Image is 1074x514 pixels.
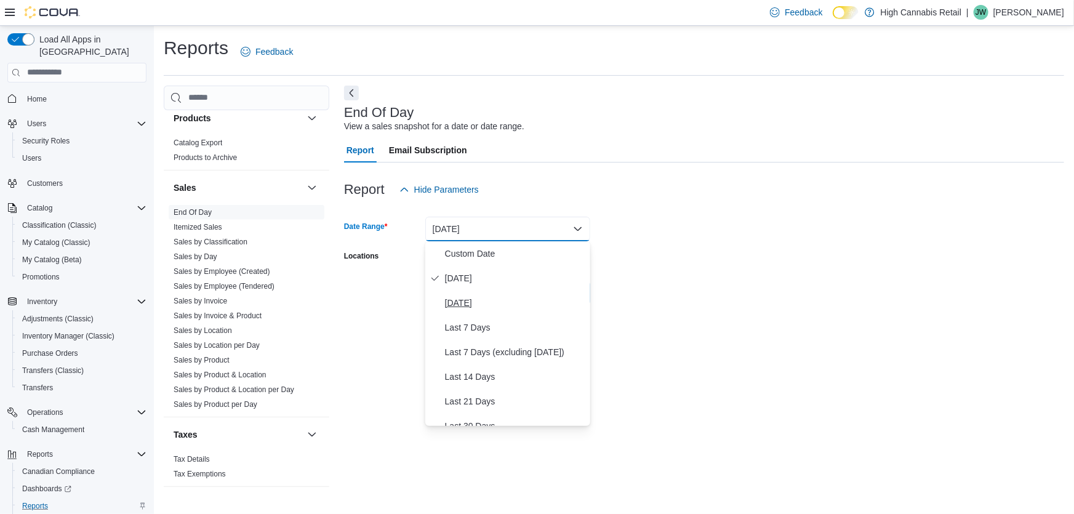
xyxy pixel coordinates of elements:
span: Dashboards [22,484,71,494]
a: Tax Exemptions [174,470,226,478]
span: Sales by Location per Day [174,340,260,350]
h3: Report [344,182,385,197]
a: Security Roles [17,134,74,148]
span: Sales by Invoice [174,296,227,306]
a: End Of Day [174,208,212,217]
button: Sales [174,182,302,194]
button: Reports [2,446,151,463]
span: Transfers (Classic) [22,366,84,375]
button: My Catalog (Classic) [12,234,151,251]
div: Taxes [164,452,329,486]
span: Users [17,151,146,166]
span: My Catalog (Classic) [22,238,90,247]
div: Sales [164,205,329,417]
button: Transfers [12,379,151,396]
span: [DATE] [445,271,585,286]
button: Catalog [22,201,57,215]
button: My Catalog (Beta) [12,251,151,268]
span: Transfers [17,380,146,395]
span: Users [27,119,46,129]
a: Home [22,92,52,106]
button: Users [12,150,151,167]
h1: Reports [164,36,228,60]
span: Sales by Product [174,355,230,365]
label: Locations [344,251,379,261]
span: Sales by Employee (Created) [174,267,270,276]
button: Products [174,112,302,124]
p: High Cannabis Retail [881,5,962,20]
span: Tax Details [174,454,210,464]
span: Canadian Compliance [22,467,95,476]
a: Transfers (Classic) [17,363,89,378]
button: Promotions [12,268,151,286]
span: Last 14 Days [445,369,585,384]
a: Products to Archive [174,153,237,162]
input: Dark Mode [833,6,859,19]
button: Inventory [2,293,151,310]
span: Home [22,91,146,106]
a: Purchase Orders [17,346,83,361]
a: Canadian Compliance [17,464,100,479]
button: Reports [22,447,58,462]
span: Operations [22,405,146,420]
button: Sales [305,180,319,195]
span: Reports [22,447,146,462]
a: Promotions [17,270,65,284]
button: Operations [2,404,151,421]
a: Adjustments (Classic) [17,311,98,326]
a: Cash Management [17,422,89,437]
span: Adjustments (Classic) [22,314,94,324]
button: Hide Parameters [395,177,484,202]
a: Sales by Product [174,356,230,364]
span: Last 30 Days [445,419,585,433]
span: Users [22,153,41,163]
span: Last 7 Days [445,320,585,335]
button: [DATE] [425,217,590,241]
button: Taxes [305,427,319,442]
button: Customers [2,174,151,192]
span: My Catalog (Classic) [17,235,146,250]
h3: Taxes [174,428,198,441]
span: Purchase Orders [22,348,78,358]
span: Sales by Day [174,252,217,262]
h3: Products [174,112,211,124]
span: Purchase Orders [17,346,146,361]
span: Reports [22,501,48,511]
span: Sales by Location [174,326,232,335]
span: Sales by Employee (Tendered) [174,281,275,291]
span: Users [22,116,146,131]
div: Julie Wood [974,5,988,20]
a: Users [17,151,46,166]
span: Load All Apps in [GEOGRAPHIC_DATA] [34,33,146,58]
a: Reports [17,499,53,513]
button: Home [2,90,151,108]
a: Catalog Export [174,139,222,147]
span: Cash Management [17,422,146,437]
label: Date Range [344,222,388,231]
span: Operations [27,408,63,417]
a: Sales by Classification [174,238,247,246]
button: Catalog [2,199,151,217]
span: Customers [27,179,63,188]
span: Itemized Sales [174,222,222,232]
span: [DATE] [445,295,585,310]
a: Sales by Invoice & Product [174,311,262,320]
a: Sales by Product & Location [174,371,266,379]
span: Transfers [22,383,53,393]
span: Customers [22,175,146,191]
span: Canadian Compliance [17,464,146,479]
span: Sales by Product per Day [174,400,257,409]
span: Sales by Product & Location per Day [174,385,294,395]
a: Sales by Day [174,252,217,261]
a: Dashboards [17,481,76,496]
a: Classification (Classic) [17,218,102,233]
a: Itemized Sales [174,223,222,231]
span: Transfers (Classic) [17,363,146,378]
span: Last 7 Days (excluding [DATE]) [445,345,585,359]
span: Sales by Invoice & Product [174,311,262,321]
p: | [966,5,969,20]
button: Classification (Classic) [12,217,151,234]
a: Sales by Location per Day [174,341,260,350]
span: Security Roles [22,136,70,146]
